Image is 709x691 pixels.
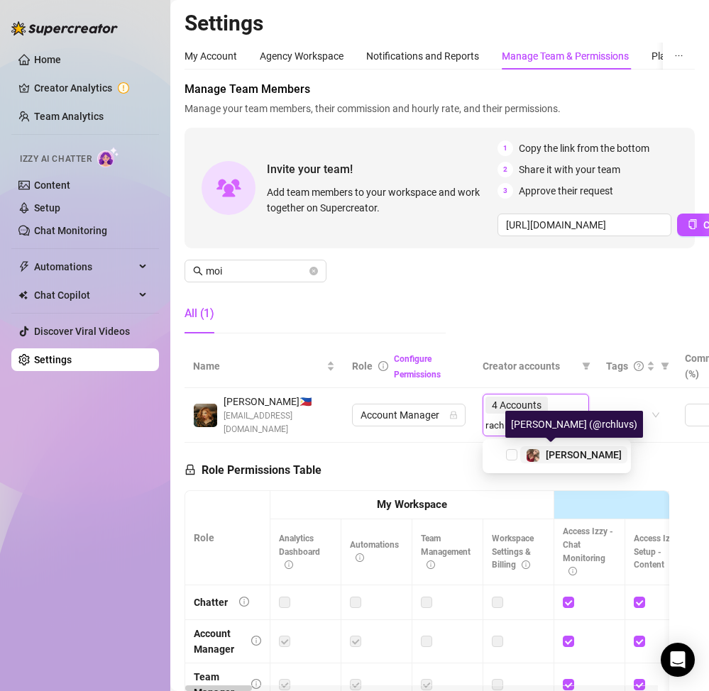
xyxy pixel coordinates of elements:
[661,362,669,370] span: filter
[505,411,643,438] div: [PERSON_NAME] (@rchluvs)
[579,355,593,377] span: filter
[502,48,629,64] div: Manage Team & Permissions
[194,626,240,657] div: Account Manager
[251,679,261,689] span: info-circle
[224,409,335,436] span: [EMAIL_ADDRESS][DOMAIN_NAME]
[11,21,118,35] img: logo-BBDzfeDw.svg
[519,140,649,156] span: Copy the link from the bottom
[634,361,644,371] span: question-circle
[492,397,542,413] span: 4 Accounts
[206,263,307,279] input: Search members
[34,326,130,337] a: Discover Viral Videos
[674,51,683,60] span: ellipsis
[427,560,435,569] span: info-circle
[239,597,249,607] span: info-circle
[18,290,28,300] img: Chat Copilot
[492,534,534,570] span: Workspace Settings & Billing
[20,153,92,166] span: Izzy AI Chatter
[377,498,447,511] strong: My Workspace
[498,183,513,199] span: 3
[251,636,261,646] span: info-circle
[34,179,70,191] a: Content
[224,394,335,409] span: [PERSON_NAME] 🇵🇭
[34,77,148,99] a: Creator Analytics exclamation-circle
[498,162,513,177] span: 2
[193,358,324,374] span: Name
[285,560,293,569] span: info-circle
[97,147,119,167] img: AI Chatter
[185,305,214,322] div: All (1)
[309,267,318,275] button: close-circle
[506,449,517,460] span: Select tree node
[34,202,60,214] a: Setup
[185,10,695,37] h2: Settings
[582,362,590,370] span: filter
[18,261,30,272] span: thunderbolt
[606,358,628,374] span: Tags
[527,449,539,462] img: Rachel
[193,266,203,276] span: search
[378,361,388,371] span: info-circle
[519,162,620,177] span: Share it with your team
[34,54,61,65] a: Home
[688,219,698,229] span: copy
[394,354,441,380] a: Configure Permissions
[568,567,577,575] span: info-circle
[185,81,695,98] span: Manage Team Members
[658,355,672,377] span: filter
[267,160,498,178] span: Invite your team!
[34,225,107,236] a: Chat Monitoring
[361,404,457,426] span: Account Manager
[185,101,695,116] span: Manage your team members, their commission and hourly rate, and their permissions.
[185,345,343,388] th: Name
[366,48,479,64] div: Notifications and Reports
[498,140,513,156] span: 1
[194,595,228,610] div: Chatter
[267,184,492,216] span: Add team members to your workspace and work together on Supercreator.
[483,358,576,374] span: Creator accounts
[421,534,471,570] span: Team Management
[350,540,399,563] span: Automations
[663,43,695,70] button: ellipsis
[634,534,678,570] span: Access Izzy Setup - Content
[34,255,135,278] span: Automations
[185,462,321,479] h5: Role Permissions Table
[522,560,530,569] span: info-circle
[194,404,217,427] img: Moi Taura
[185,491,270,585] th: Role
[449,411,458,419] span: lock
[279,534,320,570] span: Analytics Dashboard
[185,464,196,475] span: lock
[485,397,548,414] span: 4 Accounts
[352,360,373,372] span: Role
[563,526,613,577] span: Access Izzy - Chat Monitoring
[260,48,343,64] div: Agency Workspace
[34,354,72,365] a: Settings
[356,553,364,562] span: info-circle
[519,183,613,199] span: Approve their request
[185,48,237,64] div: My Account
[661,643,695,677] div: Open Intercom Messenger
[34,111,104,122] a: Team Analytics
[546,449,622,460] span: [PERSON_NAME]
[34,284,135,306] span: Chat Copilot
